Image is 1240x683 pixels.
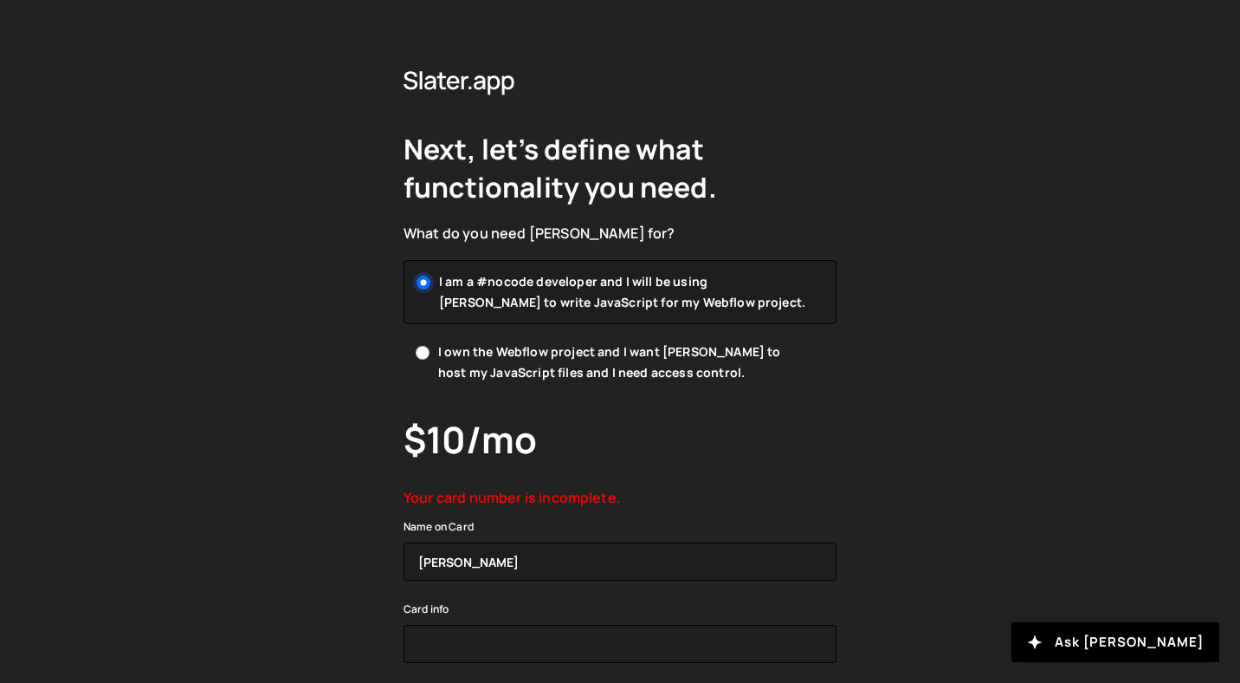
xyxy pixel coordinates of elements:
[439,271,808,313] span: I am a #nocode developer and I will be using [PERSON_NAME] to write JavaScript for my Webflow pro...
[404,543,836,581] input: Kelly Slater
[404,601,449,618] label: Card info
[438,341,809,383] span: I own the Webflow project and I want [PERSON_NAME] to host my JavaScript files and I need access ...
[404,518,474,536] label: Name on Card
[404,418,836,461] h3: $10/mo
[417,625,823,663] iframe: Secure card payment input frame
[416,346,429,360] input: I own the Webflow project and I want [PERSON_NAME] to host my JavaScript files and I need access ...
[404,224,836,243] div: What do you need [PERSON_NAME] for?
[1011,622,1219,662] button: Ask [PERSON_NAME]
[404,130,836,206] h2: Next, let’s define what functionality you need.
[417,276,430,289] input: I am a #nocode developer and I will be using [PERSON_NAME] to write JavaScript for my Webflow pro...
[404,488,836,507] div: Your card number is incomplete.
